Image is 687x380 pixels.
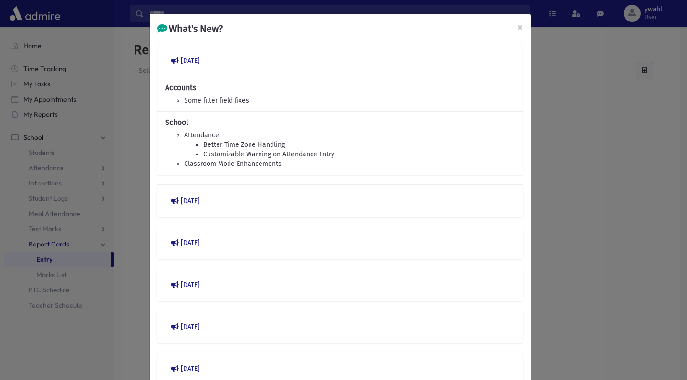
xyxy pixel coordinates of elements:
li: Better Time Zone Handling [203,140,515,150]
button: [DATE] [165,234,515,251]
li: Some filter field fixes [184,96,515,105]
h6: School [165,118,515,127]
li: Customizable Warning on Attendance Entry [203,150,515,159]
h5: What's New? [157,21,223,36]
li: Classroom Mode Enhancements [184,159,515,169]
h6: Accounts [165,83,515,92]
button: [DATE] [165,192,515,209]
button: Close [510,14,531,41]
button: [DATE] [165,276,515,293]
li: Attendance [184,131,515,140]
button: [DATE] [165,52,515,69]
button: [DATE] [165,318,515,335]
span: × [517,21,523,34]
button: [DATE] [165,360,515,377]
